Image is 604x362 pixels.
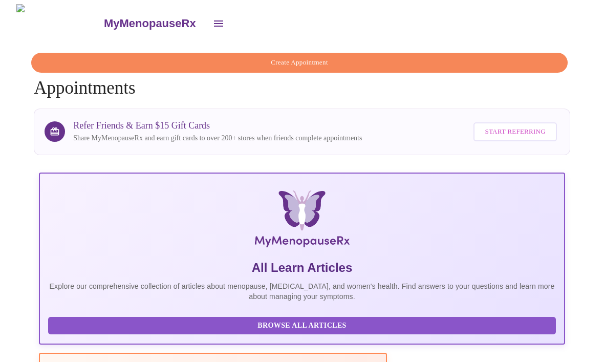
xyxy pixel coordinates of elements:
[73,120,362,131] h3: Refer Friends & Earn $15 Gift Cards
[485,126,545,138] span: Start Referring
[73,133,362,143] p: Share MyMenopauseRx and earn gift cards to over 200+ stores when friends complete appointments
[471,117,559,146] a: Start Referring
[48,320,558,329] a: Browse All Articles
[34,53,570,98] h4: Appointments
[16,4,102,42] img: MyMenopauseRx Logo
[206,11,231,36] button: open drawer
[48,317,556,335] button: Browse All Articles
[473,122,556,141] button: Start Referring
[48,260,556,276] h5: All Learn Articles
[48,281,556,302] p: Explore our comprehensive collection of articles about menopause, [MEDICAL_DATA], and women's hea...
[102,6,206,41] a: MyMenopauseRx
[43,57,556,69] span: Create Appointment
[58,320,546,332] span: Browse All Articles
[31,53,568,73] button: Create Appointment
[104,17,196,30] h3: MyMenopauseRx
[127,190,477,251] img: MyMenopauseRx Logo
